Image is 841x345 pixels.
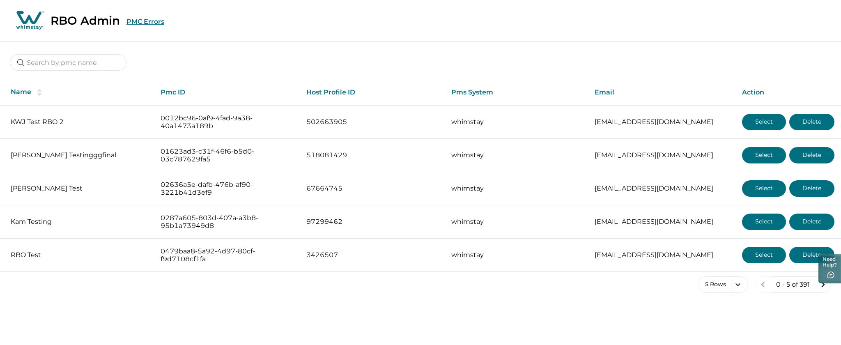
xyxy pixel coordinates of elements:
[126,18,164,25] button: PMC Errors
[306,218,438,226] p: 97299462
[445,80,588,105] th: Pms System
[11,184,147,193] p: [PERSON_NAME] Test
[735,80,841,105] th: Action
[161,181,293,197] p: 02636a5e-dafb-476b-af90-3221b41d3ef9
[789,247,834,263] button: Delete
[451,251,581,259] p: whimstay
[10,54,126,71] input: Search by pmc name
[161,114,293,130] p: 0012bc96-0af9-4fad-9a38-40a1473a189b
[11,151,147,159] p: [PERSON_NAME] Testingggfinal
[31,88,48,97] button: sorting
[588,80,735,105] th: Email
[451,151,581,159] p: whimstay
[306,151,438,159] p: 518081429
[51,14,120,28] p: RBO Admin
[771,276,815,293] button: 0 - 5 of 391
[789,214,834,230] button: Delete
[306,251,438,259] p: 3426507
[789,114,834,130] button: Delete
[161,214,293,230] p: 0287a605-803d-407a-a3b8-95b1a73949d8
[815,276,831,293] button: next page
[595,118,729,126] p: [EMAIL_ADDRESS][DOMAIN_NAME]
[451,184,581,193] p: whimstay
[11,251,147,259] p: RBO Test
[154,80,300,105] th: Pmc ID
[451,118,581,126] p: whimstay
[742,214,786,230] button: Select
[161,147,293,163] p: 01623ad3-c31f-46f6-b5d0-03c787629fa5
[755,276,771,293] button: previous page
[11,218,147,226] p: Kam Testing
[595,251,729,259] p: [EMAIL_ADDRESS][DOMAIN_NAME]
[742,114,786,130] button: Select
[300,80,445,105] th: Host Profile ID
[306,184,438,193] p: 67664745
[742,180,786,197] button: Select
[742,147,786,163] button: Select
[595,184,729,193] p: [EMAIL_ADDRESS][DOMAIN_NAME]
[451,218,581,226] p: whimstay
[789,147,834,163] button: Delete
[742,247,786,263] button: Select
[595,151,729,159] p: [EMAIL_ADDRESS][DOMAIN_NAME]
[161,247,293,263] p: 0479baa8-5a92-4d97-80cf-f9d7108cf1fa
[698,276,748,293] button: 5 Rows
[789,180,834,197] button: Delete
[306,118,438,126] p: 502663905
[11,118,147,126] p: KWJ Test RBO 2
[776,281,810,289] p: 0 - 5 of 391
[595,218,729,226] p: [EMAIL_ADDRESS][DOMAIN_NAME]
